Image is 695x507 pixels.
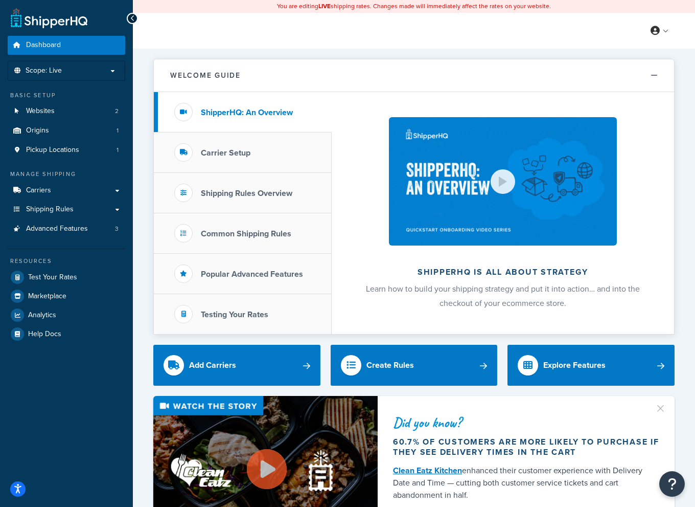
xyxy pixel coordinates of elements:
a: Websites2 [8,102,125,121]
span: Advanced Features [26,225,88,233]
span: 1 [117,146,119,155]
button: Welcome Guide [154,59,674,92]
div: 60.7% of customers are more likely to purchase if they see delivery times in the cart [393,437,659,457]
span: Marketplace [28,292,66,301]
a: Pickup Locations1 [8,141,125,160]
a: Origins1 [8,121,125,140]
h3: ShipperHQ: An Overview [201,108,293,117]
img: ShipperHQ is all about strategy [389,117,617,246]
a: Test Your Rates [8,268,125,286]
span: Analytics [28,311,56,320]
a: Analytics [8,306,125,324]
span: Help Docs [28,330,61,339]
span: Learn how to build your shipping strategy and put it into action… and into the checkout of your e... [366,283,640,309]
a: Help Docs [8,325,125,343]
li: Websites [8,102,125,121]
div: enhanced their customer experience with Delivery Date and Time — cutting both customer service ti... [393,465,659,501]
a: Advanced Features3 [8,219,125,238]
button: Open Resource Center [659,471,685,497]
a: Shipping Rules [8,200,125,219]
a: Create Rules [331,345,498,386]
h3: Popular Advanced Features [201,270,303,279]
a: Dashboard [8,36,125,55]
h2: ShipperHQ is all about strategy [359,268,647,277]
div: Did you know? [393,415,659,430]
h2: Welcome Guide [170,72,241,79]
div: Explore Features [543,358,606,372]
span: 2 [115,107,119,116]
a: Carriers [8,181,125,200]
a: Add Carriers [153,345,320,386]
span: 1 [117,126,119,135]
h3: Shipping Rules Overview [201,189,292,198]
span: Scope: Live [26,67,62,75]
div: Manage Shipping [8,170,125,179]
span: Websites [26,107,55,116]
div: Resources [8,257,125,266]
b: LIVE [318,2,331,11]
a: Clean Eatz Kitchen [393,465,462,476]
h3: Common Shipping Rules [201,229,291,238]
div: Basic Setup [8,91,125,100]
span: Dashboard [26,41,61,50]
a: Marketplace [8,287,125,305]
span: Test Your Rates [28,273,77,282]
span: Shipping Rules [26,205,74,214]
span: Origins [26,126,49,135]
span: Pickup Locations [26,146,79,155]
li: Advanced Features [8,219,125,238]
li: Pickup Locations [8,141,125,160]
li: Origins [8,121,125,140]
h3: Carrier Setup [201,148,250,158]
span: 3 [115,225,119,233]
div: Add Carriers [189,358,236,372]
a: Explore Features [507,345,675,386]
div: Create Rules [366,358,414,372]
h3: Testing Your Rates [201,310,268,319]
span: Carriers [26,186,51,195]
